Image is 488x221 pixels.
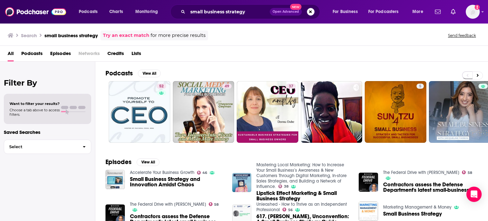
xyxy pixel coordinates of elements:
[130,176,225,187] a: Small Business Strategy and Innovation Amidst Chaos
[462,170,472,174] a: 58
[105,69,133,77] h2: Podcasts
[448,6,458,17] a: Show notifications dropdown
[21,48,43,61] a: Podcasts
[105,7,127,17] a: Charts
[466,5,480,19] button: Show profile menu
[135,7,158,16] span: Monitoring
[188,7,270,17] input: Search podcasts, credits, & more...
[8,48,14,61] a: All
[202,171,207,174] span: 46
[21,32,37,38] h3: Search
[209,202,219,206] a: 58
[44,32,98,38] h3: small business strategy
[5,6,66,18] img: Podchaser - Follow, Share and Rate Podcasts
[468,171,472,174] span: 58
[278,184,288,188] a: 38
[151,32,206,39] span: for more precise results
[105,170,125,189] img: Small Business Strategy and Innovation Amidst Chaos
[475,5,480,10] svg: Add a profile image
[289,83,293,90] span: 37
[74,7,106,17] button: open menu
[282,208,293,211] a: 56
[176,4,326,19] div: Search podcasts, credits, & more...
[383,211,442,217] a: Small Business Strategy
[408,7,431,17] button: open menu
[4,129,91,135] p: Saved Searches
[105,158,159,166] a: EpisodesView All
[270,8,302,16] button: Open AdvancedNew
[364,7,408,17] button: open menu
[288,209,293,211] span: 56
[286,84,296,89] a: 37
[222,84,232,89] a: 49
[412,7,423,16] span: More
[103,32,149,39] a: Try an exact match
[214,203,219,206] span: 58
[79,7,98,16] span: Podcasts
[383,170,459,175] a: The Federal Drive with Terry Gerton
[333,7,358,16] span: For Business
[4,140,91,154] button: Select
[105,158,132,166] h2: Episodes
[159,83,164,90] span: 52
[328,7,366,17] button: open menu
[359,173,378,192] img: Contractors assess the Defense Department's latest small-business strategy
[197,171,207,175] a: 46
[383,182,478,193] a: Contractors assess the Defense Department's latest small-business strategy
[130,170,194,175] a: Accelerate Your Business Growth
[432,6,443,17] a: Show notifications dropdown
[138,70,161,77] button: View All
[359,202,378,221] img: Small Business Strategy
[256,202,347,212] a: Unleashed - How to Thrive as an Independent Professional
[466,187,482,202] div: Open Intercom Messenger
[446,33,478,38] button: Send feedback
[173,81,234,143] a: 49
[137,158,159,166] button: View All
[50,48,71,61] a: Episodes
[419,83,421,90] span: 5
[132,48,141,61] a: Lists
[383,204,451,210] a: Marketing Management & Money
[237,81,298,143] a: 37
[466,5,480,19] img: User Profile
[157,84,166,89] a: 52
[4,145,78,149] span: Select
[365,81,426,143] a: 5
[225,83,229,90] span: 49
[131,7,166,17] button: open menu
[368,7,399,16] span: For Podcasters
[109,7,123,16] span: Charts
[78,48,100,61] span: Networks
[130,202,206,207] a: The Federal Drive with Terry Gerton
[10,108,60,117] span: Choose a tab above to access filters.
[273,10,299,13] span: Open Advanced
[290,4,302,10] span: New
[417,84,424,89] a: 5
[105,69,161,77] a: PodcastsView All
[107,48,124,61] a: Credits
[256,190,351,201] a: Lipstick Effect Marketing & Small Business Strategy
[232,173,252,192] img: Lipstick Effect Marketing & Small Business Strategy
[4,78,91,87] h2: Filter By
[10,101,60,106] span: Want to filter your results?
[256,162,347,189] a: Mastering Local Marketing: How to Increase Your Small Business’s Awareness & New Customers Throug...
[284,185,288,188] span: 38
[109,81,170,143] a: 52
[466,5,480,19] span: Logged in as Bcprpro33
